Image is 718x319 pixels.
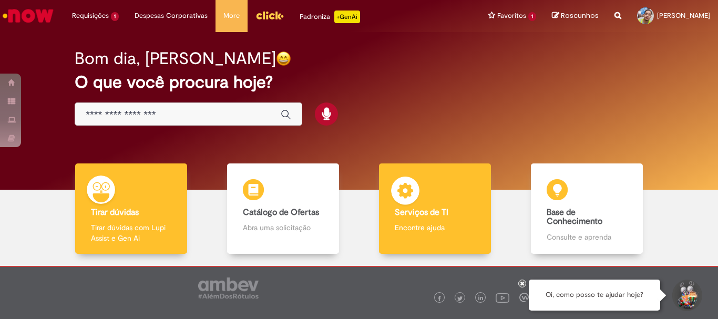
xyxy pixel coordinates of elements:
[334,11,360,23] p: +GenAi
[243,222,323,233] p: Abra uma solicitação
[496,291,509,304] img: logo_footer_youtube.png
[497,11,526,21] span: Favoritos
[519,293,529,302] img: logo_footer_workplace.png
[91,207,139,218] b: Tirar dúvidas
[207,163,359,254] a: Catálogo de Ofertas Abra uma solicitação
[72,11,109,21] span: Requisições
[437,296,442,301] img: logo_footer_facebook.png
[55,163,207,254] a: Tirar dúvidas Tirar dúvidas com Lupi Assist e Gen Ai
[395,207,448,218] b: Serviços de TI
[547,207,602,227] b: Base de Conhecimento
[511,163,663,254] a: Base de Conhecimento Consulte e aprenda
[223,11,240,21] span: More
[547,232,627,242] p: Consulte e aprenda
[671,280,702,311] button: Iniciar Conversa de Suporte
[478,295,484,302] img: logo_footer_linkedin.png
[135,11,208,21] span: Despesas Corporativas
[300,11,360,23] div: Padroniza
[75,73,643,91] h2: O que você procura hoje?
[552,11,599,21] a: Rascunhos
[75,49,276,68] h2: Bom dia, [PERSON_NAME]
[359,163,511,254] a: Serviços de TI Encontre ajuda
[457,296,463,301] img: logo_footer_twitter.png
[395,222,475,233] p: Encontre ajuda
[528,12,536,21] span: 1
[111,12,119,21] span: 1
[657,11,710,20] span: [PERSON_NAME]
[529,280,660,311] div: Oi, como posso te ajudar hoje?
[198,277,259,299] img: logo_footer_ambev_rotulo_gray.png
[243,207,319,218] b: Catálogo de Ofertas
[1,5,55,26] img: ServiceNow
[276,51,291,66] img: happy-face.png
[255,7,284,23] img: click_logo_yellow_360x200.png
[561,11,599,20] span: Rascunhos
[91,222,171,243] p: Tirar dúvidas com Lupi Assist e Gen Ai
